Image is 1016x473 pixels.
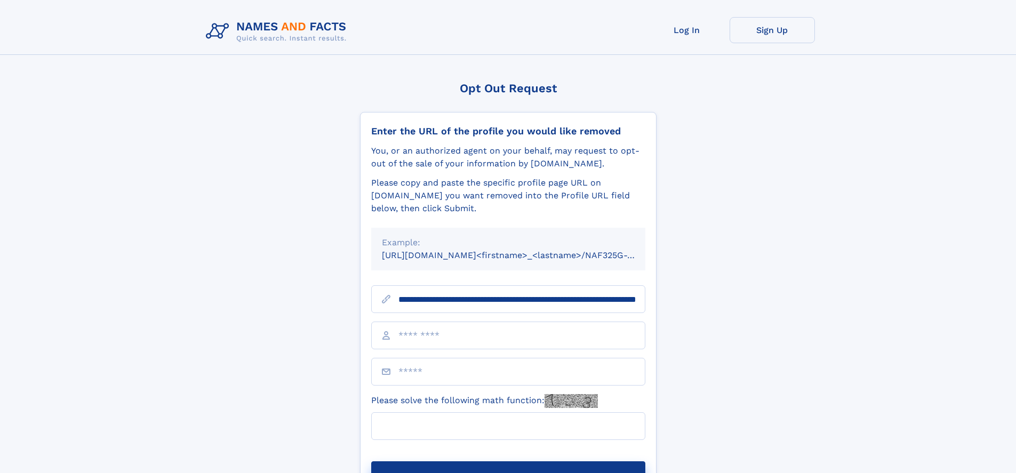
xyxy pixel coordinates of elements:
[382,236,635,249] div: Example:
[371,145,645,170] div: You, or an authorized agent on your behalf, may request to opt-out of the sale of your informatio...
[202,17,355,46] img: Logo Names and Facts
[730,17,815,43] a: Sign Up
[644,17,730,43] a: Log In
[371,177,645,215] div: Please copy and paste the specific profile page URL on [DOMAIN_NAME] you want removed into the Pr...
[360,82,657,95] div: Opt Out Request
[371,125,645,137] div: Enter the URL of the profile you would like removed
[371,394,598,408] label: Please solve the following math function:
[382,250,666,260] small: [URL][DOMAIN_NAME]<firstname>_<lastname>/NAF325G-xxxxxxxx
